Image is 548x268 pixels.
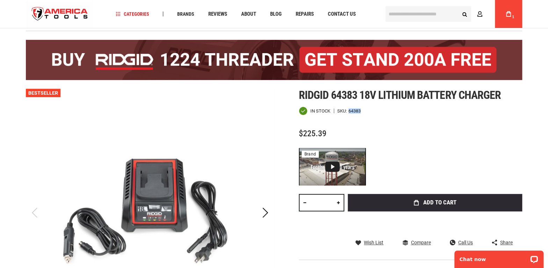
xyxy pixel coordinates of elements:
span: Brands [177,12,194,16]
button: Search [458,7,471,21]
a: Repairs [293,9,317,19]
span: Wish List [364,240,383,245]
span: About [241,12,256,17]
span: Repairs [296,12,314,17]
a: Categories [113,9,152,19]
span: Blog [270,12,282,17]
span: Reviews [208,12,227,17]
a: About [238,9,259,19]
img: America Tools [26,1,94,27]
span: Add to Cart [423,200,456,205]
a: Reviews [205,9,230,19]
a: Blog [267,9,285,19]
button: Add to Cart [348,194,522,211]
a: Contact Us [325,9,359,19]
span: In stock [310,109,330,113]
div: Availability [299,107,330,115]
span: Share [500,240,513,245]
strong: SKU [337,109,348,113]
a: Wish List [355,239,383,246]
span: $225.39 [299,129,326,138]
img: BOGO: Buy the RIDGID® 1224 Threader (26092), get the 92467 200A Stand FREE! [26,40,522,80]
span: Ridgid 64383 18v lithium battery charger [299,88,501,102]
a: store logo [26,1,94,27]
a: Brands [174,9,197,19]
iframe: Secure express checkout frame [346,213,524,234]
span: Compare [411,240,431,245]
span: 1 [512,15,514,19]
span: Call Us [458,240,473,245]
iframe: LiveChat chat widget [450,246,548,268]
a: Call Us [450,239,473,246]
span: Contact Us [328,12,356,17]
a: Compare [402,239,431,246]
span: Categories [116,12,149,16]
div: 64383 [348,109,361,113]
